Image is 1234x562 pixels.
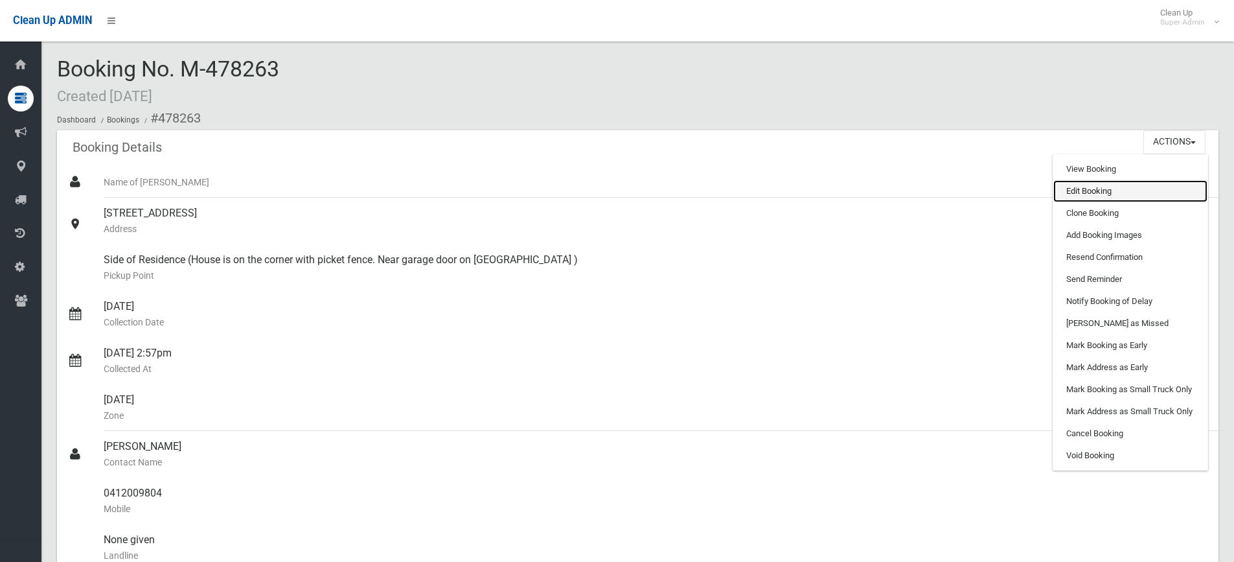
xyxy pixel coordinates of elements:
[104,244,1208,291] div: Side of Residence (House is on the corner with picket fence. Near garage door on [GEOGRAPHIC_DATA] )
[104,501,1208,517] small: Mobile
[1160,18,1205,27] small: Super Admin
[1154,8,1218,27] span: Clean Up
[1053,246,1207,268] a: Resend Confirmation
[104,338,1208,384] div: [DATE] 2:57pm
[1053,290,1207,312] a: Notify Booking of Delay
[104,221,1208,237] small: Address
[104,478,1208,524] div: 0412009804
[57,56,279,106] span: Booking No. M-478263
[13,14,92,27] span: Clean Up ADMIN
[1053,379,1207,401] a: Mark Booking as Small Truck Only
[104,431,1208,478] div: [PERSON_NAME]
[1053,357,1207,379] a: Mark Address as Early
[104,408,1208,423] small: Zone
[1053,334,1207,357] a: Mark Booking as Early
[104,454,1208,470] small: Contact Name
[104,174,1208,190] small: Name of [PERSON_NAME]
[104,268,1208,283] small: Pickup Point
[1053,423,1207,445] a: Cancel Booking
[104,198,1208,244] div: [STREET_ADDRESS]
[1053,158,1207,180] a: View Booking
[1053,224,1207,246] a: Add Booking Images
[1053,268,1207,290] a: Send Reminder
[1053,180,1207,202] a: Edit Booking
[1053,401,1207,423] a: Mark Address as Small Truck Only
[1053,445,1207,467] a: Void Booking
[104,361,1208,377] small: Collected At
[104,384,1208,431] div: [DATE]
[1053,202,1207,224] a: Clone Booking
[141,106,201,130] li: #478263
[57,88,152,104] small: Created [DATE]
[104,291,1208,338] div: [DATE]
[104,314,1208,330] small: Collection Date
[1053,312,1207,334] a: [PERSON_NAME] as Missed
[1143,130,1205,154] button: Actions
[57,115,96,124] a: Dashboard
[107,115,139,124] a: Bookings
[57,135,177,160] header: Booking Details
